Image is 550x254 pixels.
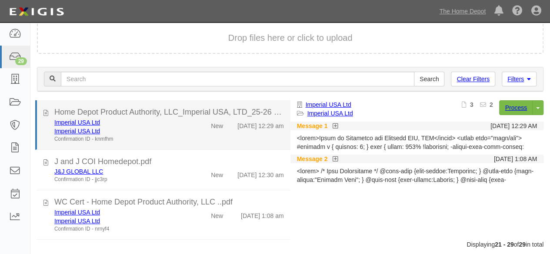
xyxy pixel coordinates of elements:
[54,217,183,225] div: Imperial USA Ltd
[54,167,183,176] div: J&J GLOBAL LLC
[241,208,284,220] div: [DATE] 1:08 am
[54,225,183,233] div: Confirmation ID - nrnyf4
[211,208,223,220] div: New
[490,122,537,130] div: [DATE] 12:29 AM
[54,218,100,224] a: Imperial USA Ltd
[297,155,328,163] a: Message 2
[30,240,550,249] div: Displaying of in total
[7,4,67,20] img: logo-5460c22ac91f19d4615b14bd174203de0afe785f0fc80cf4dbbc73dc1793850b.png
[211,118,223,130] div: New
[54,197,284,208] div: WC Cert - Home Depot Product Authority, LLC ..pdf
[297,134,537,151] div: <lorem>Ipsum do Sitametco adi Elitsedd EIU, TEM</incid> <utlab etdo="magn/ali"> #enimadm v { quis...
[54,119,100,126] a: Imperial USA Ltd
[470,101,473,108] b: 3
[495,241,514,248] b: 21 - 29
[490,101,493,108] b: 2
[237,167,283,179] div: [DATE] 12:30 am
[494,155,537,163] div: [DATE] 1:08 AM
[54,135,183,143] div: Confirmation ID - knmfhm
[211,167,223,179] div: New
[54,156,284,168] div: J and J COI Homedepot.pdf
[451,72,495,86] a: Clear Filters
[306,101,351,108] a: Imperial USA Ltd
[54,176,183,183] div: Confirmation ID - jjc3rp
[519,241,526,248] b: 29
[54,107,284,118] div: Home Depot Product Authority, LLC_Imperial USA, LTD_25-26 Main_9-11-2025_1726611185.pdf
[297,122,328,130] a: Message 1
[15,57,27,65] div: 29
[290,155,544,163] div: Message 2 [DATE] 1:08 AM
[54,118,183,127] div: Imperial USA Ltd
[228,32,353,44] button: Drop files here or click to upload
[307,110,353,117] a: Imperial USA Ltd
[54,209,100,216] a: Imperial USA Ltd
[54,208,183,217] div: Imperial USA Ltd
[297,167,537,184] div: <lorem> /* Ipsu Dolorsitame */ @cons-adip {elit-seddoe:Temporinc; } @utla-etdo {magn-aliqua:"Enim...
[290,122,544,130] div: Message 1 [DATE] 12:29 AM
[502,72,537,86] a: Filters
[499,100,533,115] a: Process
[54,168,103,175] a: J&J GLOBAL LLC
[512,6,523,16] i: Help Center - Complianz
[237,118,283,130] div: [DATE] 12:29 am
[435,3,490,20] a: The Home Depot
[54,127,183,135] div: Imperial USA Ltd
[414,72,444,86] input: Search
[54,128,100,135] a: Imperial USA Ltd
[61,72,414,86] input: Search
